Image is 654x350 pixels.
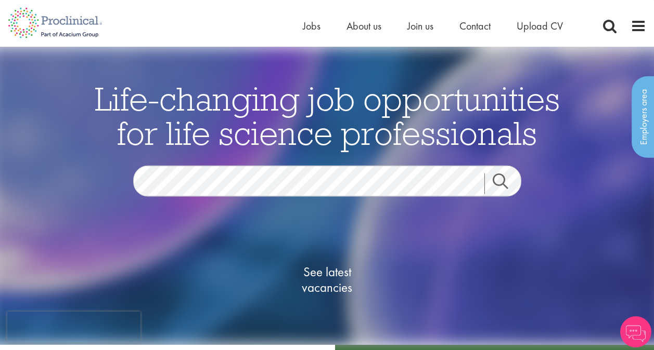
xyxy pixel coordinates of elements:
[7,312,140,343] iframe: reCAPTCHA
[347,19,381,33] a: About us
[275,264,379,295] span: See latest vacancies
[459,19,491,33] a: Contact
[303,19,320,33] a: Jobs
[484,173,529,194] a: Job search submit button
[95,77,560,153] span: Life-changing job opportunities for life science professionals
[275,222,379,336] a: See latestvacancies
[620,316,651,347] img: Chatbot
[407,19,433,33] a: Join us
[517,19,563,33] a: Upload CV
